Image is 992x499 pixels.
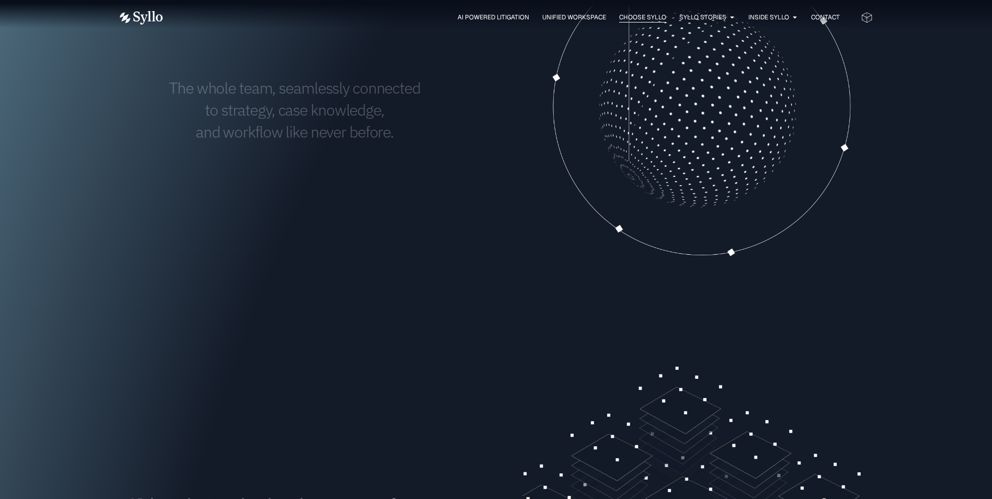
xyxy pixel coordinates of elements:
a: Syllo Stories [679,13,726,22]
h1: The whole team, seamlessly connected to strategy, case knowledge, and workflow like never before. [120,77,470,143]
div: Menu Toggle [184,13,840,22]
a: Inside Syllo [748,13,789,22]
a: Choose Syllo [619,13,666,22]
a: AI Powered Litigation [458,13,529,22]
nav: Menu [184,13,840,22]
a: Contact [811,13,840,22]
a: Unified Workspace [542,13,606,22]
img: Vector [120,11,163,25]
